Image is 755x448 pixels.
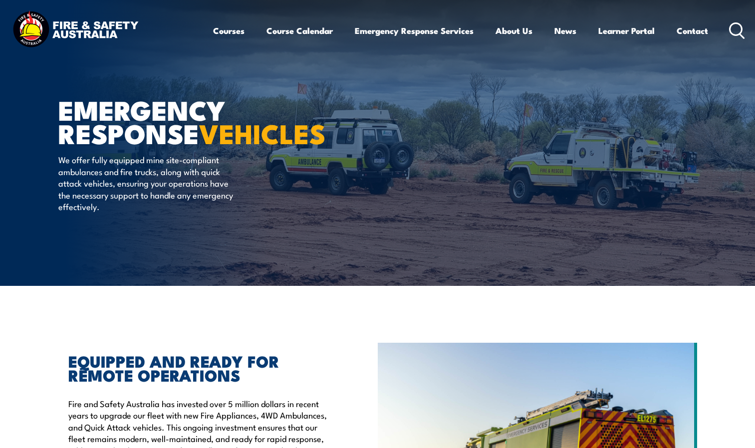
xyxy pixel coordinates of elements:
[199,112,326,153] strong: VEHICLES
[213,17,245,44] a: Courses
[58,98,305,144] h1: EMERGENCY RESPONSE
[554,17,576,44] a: News
[68,354,332,382] h2: EQUIPPED AND READY FOR REMOTE OPERATIONS
[355,17,474,44] a: Emergency Response Services
[266,17,333,44] a: Course Calendar
[496,17,532,44] a: About Us
[598,17,655,44] a: Learner Portal
[58,154,241,212] p: We offer fully equipped mine site-compliant ambulances and fire trucks, along with quick attack v...
[677,17,708,44] a: Contact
